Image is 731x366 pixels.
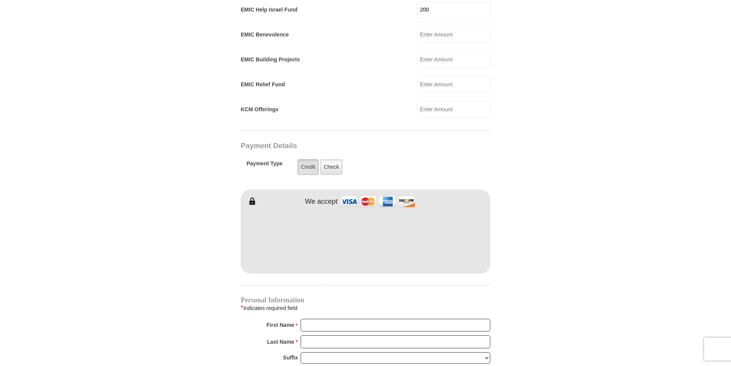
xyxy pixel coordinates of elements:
h3: Payment Details [241,142,437,150]
label: EMIC Relief Fund [241,81,285,89]
label: Credit [298,159,319,175]
strong: Last Name [267,336,294,347]
label: KCM Offerings [241,106,278,114]
label: EMIC Benevolence [241,31,289,39]
input: Enter Amount [417,1,490,18]
div: Indicates required field [241,303,490,313]
input: Enter Amount [417,76,490,93]
img: credit cards accepted [339,193,416,210]
input: Enter Amount [417,26,490,43]
h5: Payment Type [246,160,283,171]
label: EMIC Help Israel Fund [241,6,298,14]
h4: We accept [305,198,338,206]
strong: Suffix [283,352,298,363]
strong: First Name [266,320,294,330]
h4: Personal Information [241,297,490,303]
label: Check [320,159,342,175]
input: Enter Amount [417,101,490,118]
input: Enter Amount [417,51,490,68]
label: EMIC Building Projects [241,56,300,64]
